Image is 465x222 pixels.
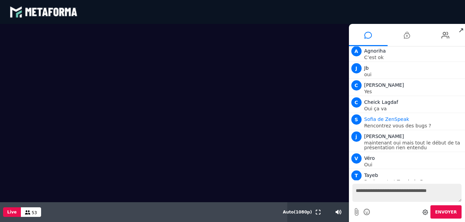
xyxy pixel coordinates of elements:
[430,205,462,219] button: Envoyer
[351,63,362,73] span: J
[364,155,375,161] span: Véro
[364,134,404,139] span: [PERSON_NAME]
[364,172,378,178] span: Tayeb
[351,46,362,56] span: A
[364,82,404,88] span: [PERSON_NAME]
[351,97,362,108] span: C
[364,162,464,167] p: Oui
[351,153,362,164] span: V
[364,48,386,54] span: Agnoriha
[351,114,362,125] span: S
[364,65,369,71] span: Jb
[364,179,464,184] p: Bonjour c'est Tayeb de France
[435,210,457,214] span: Envoyer
[364,140,464,150] p: maintenant oui mais tout le début de ta présentation rien entendu
[351,80,362,91] span: C
[351,131,362,142] span: j
[32,210,37,215] span: 53
[351,170,362,181] span: T
[364,106,464,111] p: Oui ça va
[281,202,313,222] button: Auto(1080p)
[364,116,409,122] span: Modérateur
[3,207,21,217] button: Live
[364,123,464,128] p: Rencontrez vous des bugs ?
[364,99,398,105] span: Cheick Lagdaf
[364,89,464,94] p: Yes
[457,24,465,36] span: ↗
[364,72,464,77] p: oui
[283,210,312,214] span: Auto ( 1080 p)
[364,55,464,60] p: C’est ok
